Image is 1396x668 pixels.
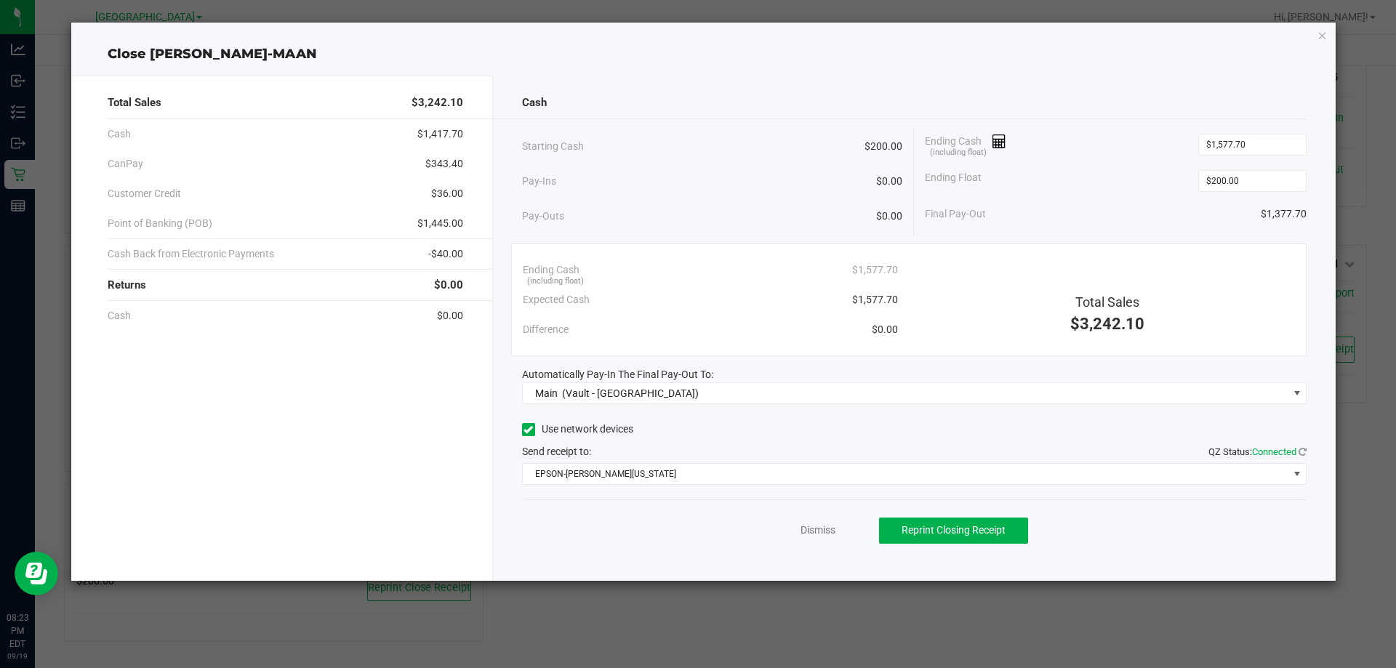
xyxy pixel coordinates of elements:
[522,94,547,111] span: Cash
[925,134,1006,156] span: Ending Cash
[522,446,591,457] span: Send receipt to:
[865,139,902,154] span: $200.00
[108,308,131,323] span: Cash
[108,126,131,142] span: Cash
[1252,446,1296,457] span: Connected
[852,262,898,278] span: $1,577.70
[527,275,584,288] span: (including float)
[562,387,699,399] span: (Vault - [GEOGRAPHIC_DATA])
[1261,206,1307,222] span: $1,377.70
[15,552,58,595] iframe: Resource center
[879,518,1028,544] button: Reprint Closing Receipt
[876,209,902,224] span: $0.00
[108,216,212,231] span: Point of Banking (POB)
[437,308,463,323] span: $0.00
[1070,315,1144,333] span: $3,242.10
[522,174,556,189] span: Pay-Ins
[535,387,558,399] span: Main
[852,292,898,307] span: $1,577.70
[925,206,986,222] span: Final Pay-Out
[801,523,835,538] a: Dismiss
[522,369,713,380] span: Automatically Pay-In The Final Pay-Out To:
[522,139,584,154] span: Starting Cash
[930,147,987,159] span: (including float)
[1208,446,1307,457] span: QZ Status:
[523,292,590,307] span: Expected Cash
[876,174,902,189] span: $0.00
[108,270,463,301] div: Returns
[108,94,161,111] span: Total Sales
[417,126,463,142] span: $1,417.70
[431,186,463,201] span: $36.00
[523,464,1288,484] span: EPSON-[PERSON_NAME][US_STATE]
[428,246,463,262] span: -$40.00
[872,322,898,337] span: $0.00
[71,44,1336,64] div: Close [PERSON_NAME]-MAAN
[925,170,982,192] span: Ending Float
[522,209,564,224] span: Pay-Outs
[1075,294,1139,310] span: Total Sales
[523,262,579,278] span: Ending Cash
[902,524,1006,536] span: Reprint Closing Receipt
[425,156,463,172] span: $343.40
[522,422,633,437] label: Use network devices
[417,216,463,231] span: $1,445.00
[412,94,463,111] span: $3,242.10
[108,156,143,172] span: CanPay
[434,277,463,294] span: $0.00
[523,322,569,337] span: Difference
[108,186,181,201] span: Customer Credit
[108,246,274,262] span: Cash Back from Electronic Payments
